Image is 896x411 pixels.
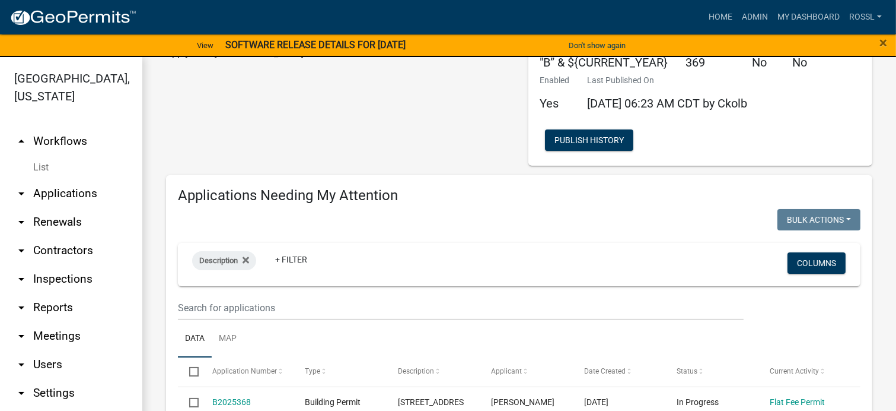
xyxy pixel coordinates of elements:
[793,55,825,69] h5: No
[752,55,775,69] h5: No
[491,367,522,375] span: Applicant
[305,397,361,407] span: Building Permit
[677,397,719,407] span: In Progress
[178,358,200,386] datatable-header-cell: Select
[677,367,698,375] span: Status
[491,397,554,407] span: Gina Gullickson
[770,397,825,407] a: Flat Fee Permit
[737,6,773,29] a: Admin
[178,320,212,358] a: Data
[14,134,28,148] i: arrow_drop_up
[212,397,251,407] a: B2025368
[14,186,28,201] i: arrow_drop_down
[14,358,28,372] i: arrow_drop_down
[879,36,887,50] button: Close
[704,6,737,29] a: Home
[294,358,387,386] datatable-header-cell: Type
[787,252,846,274] button: Columns
[844,6,887,29] a: RossL
[545,136,633,146] wm-modal-confirm: Workflow Publish History
[665,358,758,386] datatable-header-cell: Status
[540,96,570,110] h5: Yes
[387,358,480,386] datatable-header-cell: Description
[192,36,218,55] a: View
[212,367,277,375] span: Application Number
[225,39,406,50] strong: SOFTWARE RELEASE DETAILS FOR [DATE]
[584,397,608,407] span: 10/02/2025
[178,296,744,320] input: Search for applications
[584,367,626,375] span: Date Created
[540,55,668,69] h5: "B” & ${CURRENT_YEAR}
[266,249,317,270] a: + Filter
[573,358,666,386] datatable-header-cell: Date Created
[879,34,887,51] span: ×
[777,209,860,230] button: Bulk Actions
[178,187,860,204] h4: Applications Needing My Attention
[200,358,294,386] datatable-header-cell: Application Number
[545,129,633,151] button: Publish History
[14,272,28,286] i: arrow_drop_down
[588,74,748,87] p: Last Published On
[540,74,570,87] p: Enabled
[398,367,434,375] span: Description
[14,301,28,315] i: arrow_drop_down
[686,55,735,69] h5: 369
[773,6,844,29] a: My Dashboard
[588,96,748,110] span: [DATE] 06:23 AM CDT by Ckolb
[305,367,320,375] span: Type
[14,329,28,343] i: arrow_drop_down
[212,320,244,358] a: Map
[199,256,238,265] span: Description
[758,358,852,386] datatable-header-cell: Current Activity
[564,36,630,55] button: Don't show again
[14,386,28,400] i: arrow_drop_down
[14,244,28,258] i: arrow_drop_down
[14,215,28,229] i: arrow_drop_down
[480,358,573,386] datatable-header-cell: Applicant
[770,367,819,375] span: Current Activity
